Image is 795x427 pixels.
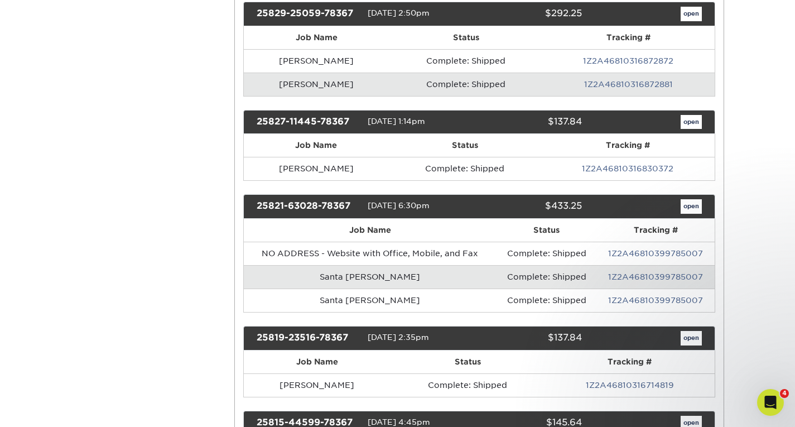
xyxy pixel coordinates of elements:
td: Complete: Shipped [389,49,542,73]
div: 25821-63028-78367 [248,199,368,214]
span: [DATE] 6:30pm [368,201,430,210]
td: Complete: Shipped [389,157,541,180]
th: Job Name [244,26,389,49]
th: Job Name [244,219,497,242]
a: 1Z2A46810316714819 [586,381,674,390]
a: open [681,331,702,346]
th: Status [389,26,542,49]
td: [PERSON_NAME] [244,73,389,96]
td: Santa [PERSON_NAME] [244,265,497,289]
a: 1Z2A46810399785007 [608,249,703,258]
span: [DATE] 1:14pm [368,117,425,126]
th: Tracking # [541,134,714,157]
div: 25819-23516-78367 [248,331,368,346]
td: [PERSON_NAME] [244,157,389,180]
td: Complete: Shipped [391,373,545,397]
div: $137.84 [471,331,590,346]
a: 1Z2A46810316830372 [582,164,673,173]
div: $137.84 [471,115,590,129]
th: Job Name [244,351,391,373]
a: 1Z2A46810316872872 [583,56,673,65]
span: [DATE] 2:50pm [368,8,430,17]
td: [PERSON_NAME] [244,49,389,73]
th: Status [391,351,545,373]
td: Complete: Shipped [389,73,542,96]
a: 1Z2A46810316872881 [584,80,673,89]
th: Tracking # [542,26,714,49]
th: Tracking # [597,219,715,242]
a: 1Z2A46810399785007 [608,296,703,305]
span: [DATE] 2:35pm [368,333,429,342]
span: [DATE] 4:45pm [368,418,430,426]
td: Complete: Shipped [497,265,597,289]
td: Santa [PERSON_NAME] [244,289,497,312]
th: Status [497,219,597,242]
span: 4 [780,389,789,398]
div: 25827-11445-78367 [248,115,368,129]
iframe: Intercom live chat [757,389,784,416]
div: $292.25 [471,7,590,21]
div: 25829-25059-78367 [248,7,368,21]
a: open [681,7,702,21]
th: Status [389,134,541,157]
div: $433.25 [471,199,590,214]
td: NO ADDRESS - Website with Office, Mobile, and Fax [244,242,497,265]
td: Complete: Shipped [497,242,597,265]
th: Job Name [244,134,389,157]
td: [PERSON_NAME] [244,373,391,397]
a: open [681,199,702,214]
a: 1Z2A46810399785007 [608,272,703,281]
td: Complete: Shipped [497,289,597,312]
a: open [681,115,702,129]
th: Tracking # [545,351,715,373]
